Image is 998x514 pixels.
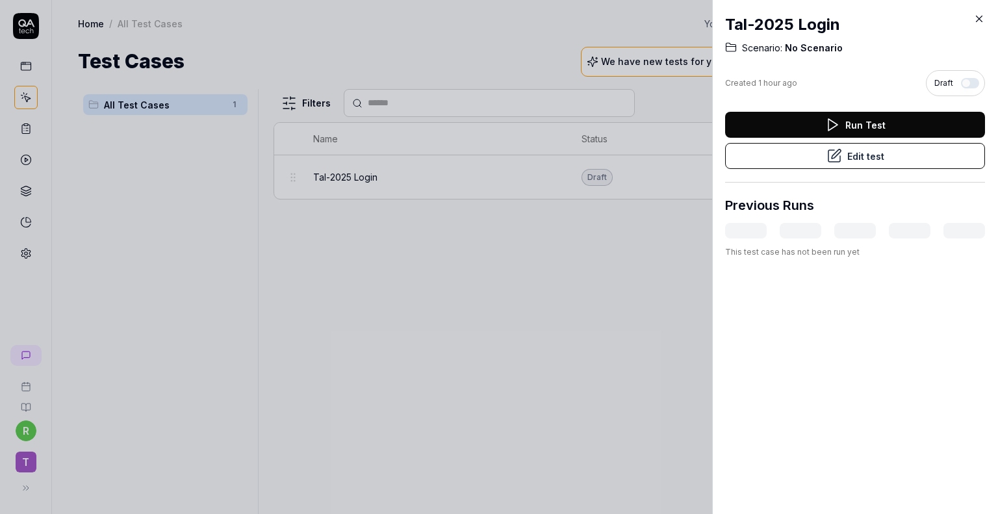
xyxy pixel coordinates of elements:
[725,246,985,258] div: This test case has not been run yet
[742,42,782,55] span: Scenario:
[758,78,797,88] time: 1 hour ago
[725,143,985,169] button: Edit test
[725,196,814,215] h3: Previous Runs
[725,77,797,89] div: Created
[934,77,953,89] span: Draft
[725,112,985,138] button: Run Test
[782,42,843,55] span: No Scenario
[725,13,985,36] h2: Tal-2025 Login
